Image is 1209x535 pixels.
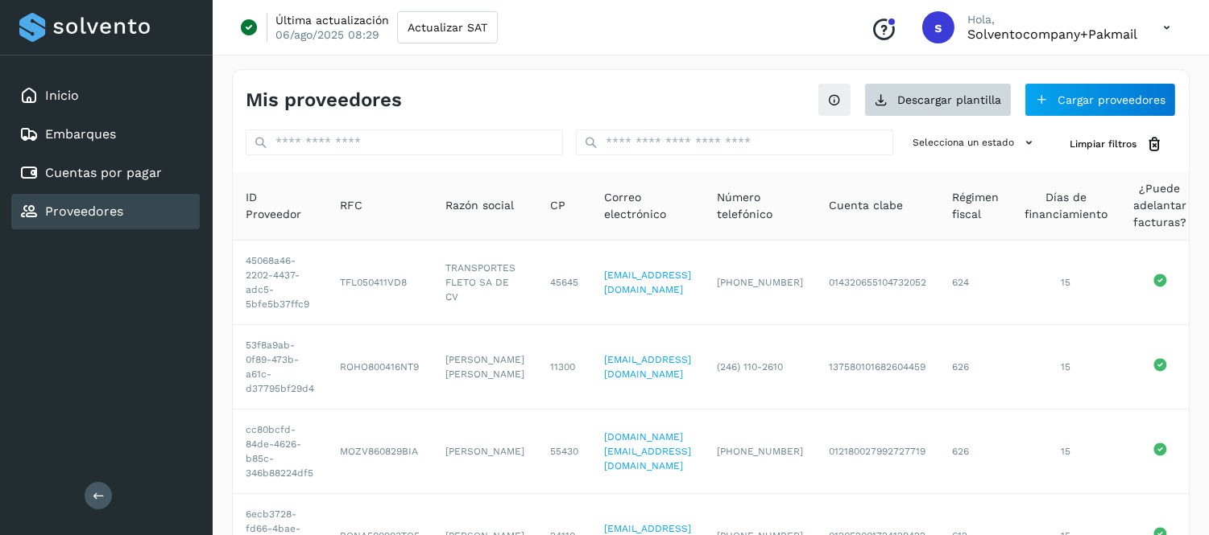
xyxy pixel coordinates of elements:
td: 11300 [537,325,591,409]
a: Proveedores [45,204,123,219]
h4: Mis proveedores [246,88,402,112]
span: Régimen fiscal [952,189,999,223]
td: TRANSPORTES FLETO SA DE CV [433,241,537,325]
div: Proveedores [11,194,200,229]
td: 624 [939,241,1012,325]
td: 15 [1012,241,1120,325]
p: 06/ago/2025 08:29 [275,27,379,42]
td: MOZV860829BIA [327,409,433,494]
a: [EMAIL_ADDRESS][DOMAIN_NAME] [604,354,691,380]
span: Actualizar SAT [408,22,487,33]
td: 626 [939,325,1012,409]
a: Embarques [45,126,116,142]
a: Cuentas por pagar [45,165,162,180]
td: 626 [939,409,1012,494]
button: Selecciona un estado [906,130,1044,156]
td: 55430 [537,409,591,494]
td: 15 [1012,325,1120,409]
button: Limpiar filtros [1057,130,1176,159]
span: Correo electrónico [604,189,691,223]
div: Inicio [11,78,200,113]
a: Inicio [45,88,79,103]
td: 15 [1012,409,1120,494]
span: ID Proveedor [246,189,314,223]
td: TFL050411VD8 [327,241,433,325]
div: Cuentas por pagar [11,155,200,191]
td: 53f8a9ab-0f89-473b-a61c-d37795bf29d4 [233,325,327,409]
p: Última actualización [275,13,389,27]
a: [EMAIL_ADDRESS][DOMAIN_NAME] [604,270,691,295]
span: RFC [340,197,362,214]
td: [PERSON_NAME] [PERSON_NAME] [433,325,537,409]
span: Limpiar filtros [1070,137,1137,151]
span: Número telefónico [717,189,803,223]
span: Razón social [445,197,514,214]
p: Hola, [967,13,1137,27]
span: Días de financiamiento [1025,189,1108,223]
button: Cargar proveedores [1025,83,1176,117]
td: 45068a46-2202-4437-adc5-5bfe5b37ffc9 [233,241,327,325]
span: (246) 110-2610 [717,361,783,372]
span: [PHONE_NUMBER] [717,277,803,288]
a: [DOMAIN_NAME][EMAIL_ADDRESS][DOMAIN_NAME] [604,431,691,471]
span: Cuenta clabe [829,197,903,214]
span: [PHONE_NUMBER] [717,446,803,457]
div: Embarques [11,117,200,152]
span: ¿Puede adelantar facturas? [1133,180,1186,231]
button: Descargar plantilla [864,83,1012,117]
p: solventocompany+pakmail [967,27,1137,42]
td: cc80bcfd-84de-4626-b85c-346b88224df5 [233,409,327,494]
td: 45645 [537,241,591,325]
td: 014320655104732052 [816,241,939,325]
td: 137580101682604459 [816,325,939,409]
td: [PERSON_NAME] [433,409,537,494]
td: 012180027992727719 [816,409,939,494]
button: Actualizar SAT [397,11,498,43]
span: CP [550,197,565,214]
td: ROHO800416NT9 [327,325,433,409]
